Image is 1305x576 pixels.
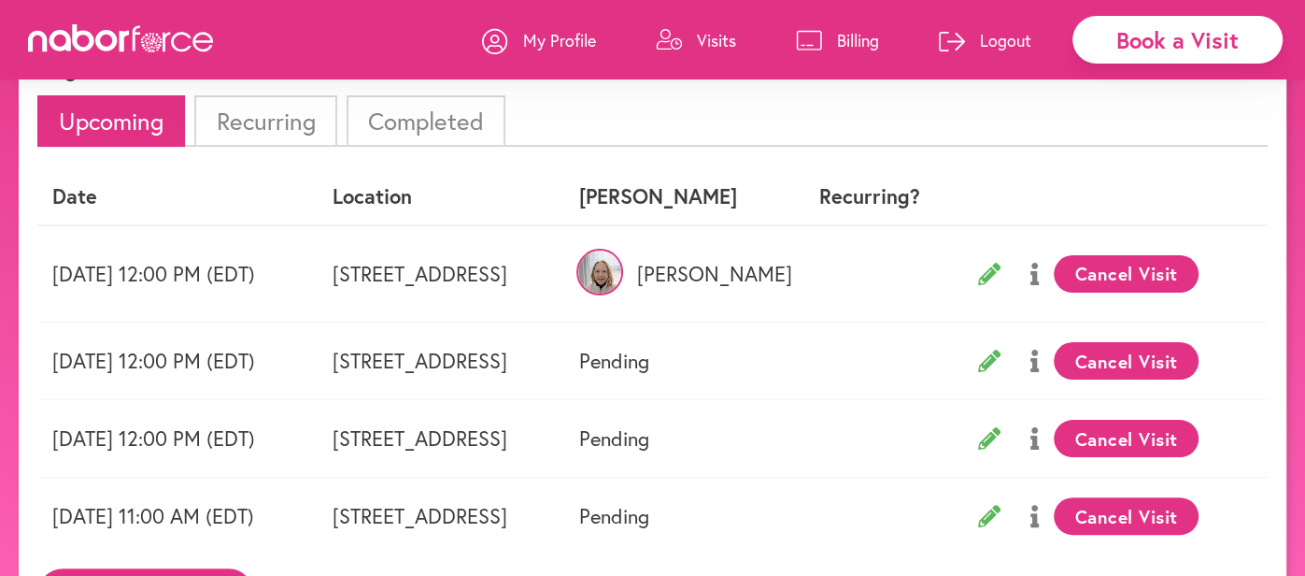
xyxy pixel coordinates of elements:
img: XTNvWgkGRzas5KozkHkA [576,249,623,295]
td: [DATE] 12:00 PM (EDT) [37,323,318,400]
td: Pending [564,478,790,555]
p: Logout [980,29,1031,51]
li: Upcoming [37,95,185,147]
button: Cancel Visit [1054,420,1199,457]
td: Pending [564,323,790,400]
td: [DATE] 12:00 PM (EDT) [37,225,318,323]
p: Billing [837,29,879,51]
th: Recurring? [790,169,948,224]
td: [STREET_ADDRESS] [318,478,564,555]
div: Book a Visit [1072,16,1283,64]
td: [STREET_ADDRESS] [318,323,564,400]
h1: My Visits [37,41,179,81]
button: Cancel Visit [1054,255,1199,293]
td: [DATE] 11:00 AM (EDT) [37,478,318,555]
p: [PERSON_NAME] [579,262,775,286]
a: Billing [796,12,879,68]
button: Cancel Visit [1054,497,1199,535]
th: [PERSON_NAME] [564,169,790,224]
td: Pending [564,400,790,478]
th: Date [37,169,318,224]
li: Completed [347,95,505,147]
a: Logout [939,12,1031,68]
td: [DATE] 12:00 PM (EDT) [37,400,318,478]
td: [STREET_ADDRESS] [318,400,564,478]
li: Recurring [194,95,336,147]
a: My Profile [482,12,596,68]
p: Visits [697,29,736,51]
button: Cancel Visit [1054,342,1199,380]
th: Location [318,169,564,224]
p: My Profile [523,29,596,51]
a: Visits [656,12,736,68]
td: [STREET_ADDRESS] [318,225,564,323]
